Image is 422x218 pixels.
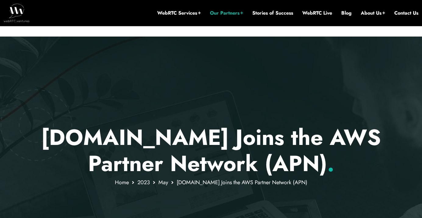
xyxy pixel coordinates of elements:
a: About Us [361,10,385,16]
img: WebRTC.ventures [4,4,30,22]
a: Contact Us [394,10,418,16]
a: WebRTC Services [157,10,201,16]
a: May [158,178,168,186]
a: Home [115,178,129,186]
a: Stories of Success [252,10,293,16]
span: . [327,148,334,179]
a: Our Partners [210,10,243,16]
a: WebRTC Live [302,10,332,16]
p: [DOMAIN_NAME] Joins the AWS Partner Network (APN) [33,124,389,177]
span: [DOMAIN_NAME] Joins the AWS Partner Network (APN) [177,178,307,186]
a: 2023 [137,178,150,186]
a: Blog [341,10,352,16]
